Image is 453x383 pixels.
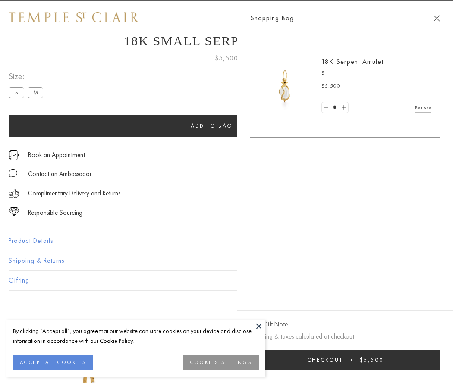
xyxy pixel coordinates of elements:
[321,69,431,78] p: S
[28,87,43,98] label: M
[259,60,311,112] img: P51836-E11SERPPV
[250,319,288,330] button: Add Gift Note
[434,15,440,22] button: Close Shopping Bag
[9,271,444,290] button: Gifting
[339,102,348,113] a: Set quantity to 2
[9,207,19,216] img: icon_sourcing.svg
[9,231,444,251] button: Product Details
[183,355,259,370] button: COOKIES SETTINGS
[28,188,120,199] p: Complimentary Delivery and Returns
[13,355,93,370] button: ACCEPT ALL COOKIES
[9,188,19,199] img: icon_delivery.svg
[415,103,431,112] a: Remove
[9,169,17,177] img: MessageIcon-01_2.svg
[9,150,19,160] img: icon_appointment.svg
[250,331,440,342] p: Shipping & taxes calculated at checkout
[250,350,440,370] button: Checkout $5,500
[321,57,384,66] a: 18K Serpent Amulet
[9,34,444,48] h1: 18K Small Serpent Amulet
[215,53,238,64] span: $5,500
[321,82,340,91] span: $5,500
[9,87,24,98] label: S
[28,207,82,218] div: Responsible Sourcing
[9,115,415,137] button: Add to bag
[9,251,444,270] button: Shipping & Returns
[322,102,330,113] a: Set quantity to 0
[28,150,85,160] a: Book an Appointment
[28,169,91,179] div: Contact an Ambassador
[191,122,233,129] span: Add to bag
[9,69,47,84] span: Size:
[250,13,294,24] span: Shopping Bag
[9,12,139,22] img: Temple St. Clair
[360,356,384,364] span: $5,500
[307,356,343,364] span: Checkout
[13,326,259,346] div: By clicking “Accept all”, you agree that our website can store cookies on your device and disclos...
